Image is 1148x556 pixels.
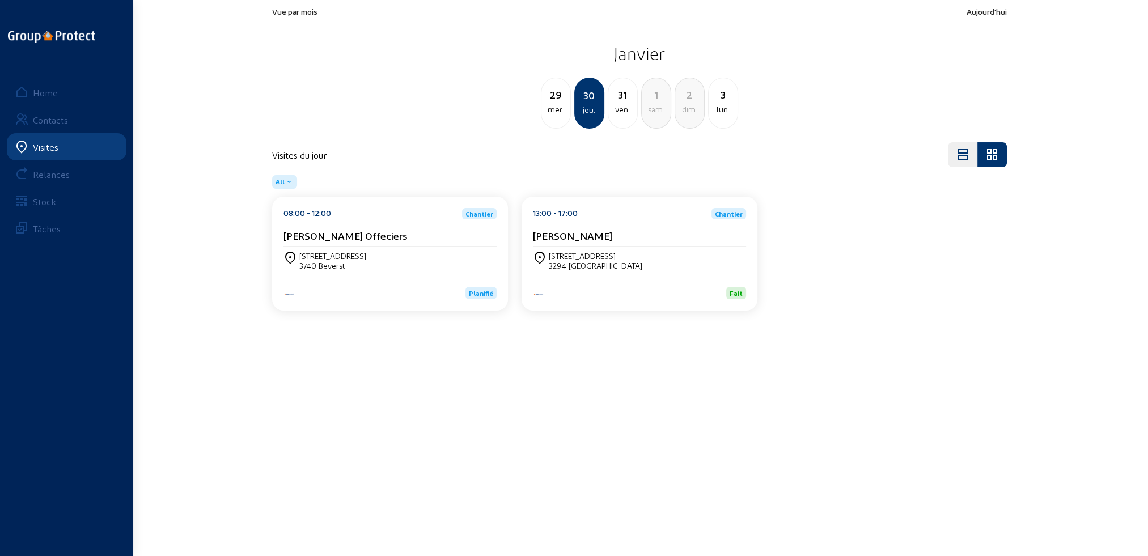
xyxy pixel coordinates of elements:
div: sam. [642,103,671,116]
span: All [276,177,285,186]
a: Home [7,79,126,106]
div: Home [33,87,58,98]
div: Contacts [33,114,68,125]
div: 1 [642,87,671,103]
h2: Janvier [272,39,1007,67]
a: Stock [7,188,126,215]
a: Contacts [7,106,126,133]
div: [STREET_ADDRESS] [549,251,642,261]
a: Visites [7,133,126,160]
div: Tâches [33,223,61,234]
span: Chantier [715,210,743,217]
a: Relances [7,160,126,188]
div: 30 [575,87,603,103]
span: Chantier [465,210,493,217]
div: dim. [675,103,704,116]
cam-card-title: [PERSON_NAME] [533,230,612,241]
div: mer. [541,103,570,116]
span: Vue par mois [272,7,317,16]
div: 29 [541,87,570,103]
div: 13:00 - 17:00 [533,208,578,219]
div: 2 [675,87,704,103]
div: [STREET_ADDRESS] [299,251,366,261]
div: 31 [608,87,637,103]
img: logo-oneline.png [8,31,95,43]
div: Stock [33,196,56,207]
h4: Visites du jour [272,150,327,160]
a: Tâches [7,215,126,242]
div: 3 [709,87,738,103]
div: jeu. [575,103,603,117]
span: Fait [730,289,743,297]
img: Aqua Protect [283,292,295,296]
cam-card-title: [PERSON_NAME] Offeciers [283,230,407,241]
img: Aqua Protect [533,292,544,296]
div: 08:00 - 12:00 [283,208,331,219]
div: 3740 Beverst [299,261,366,270]
div: lun. [709,103,738,116]
span: Aujourd'hui [967,7,1007,16]
div: ven. [608,103,637,116]
span: Planifié [469,289,493,297]
div: Relances [33,169,70,180]
div: Visites [33,142,58,152]
div: 3294 [GEOGRAPHIC_DATA] [549,261,642,270]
